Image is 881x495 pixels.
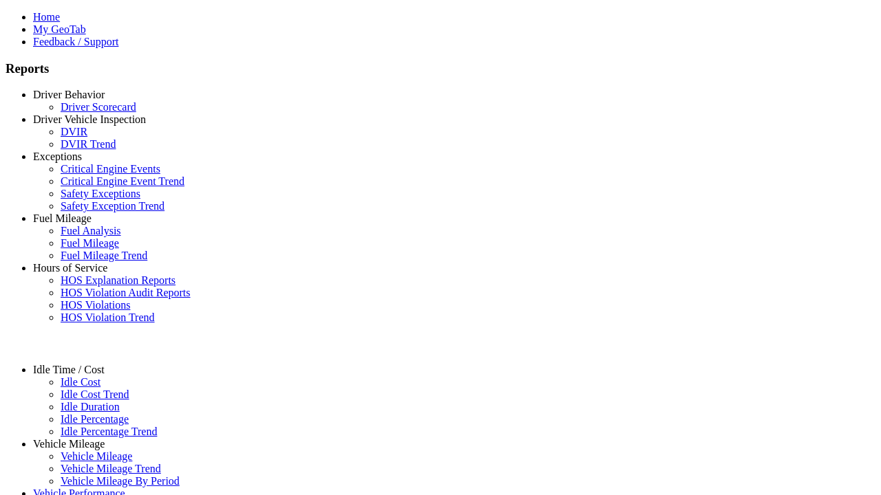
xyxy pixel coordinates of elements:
a: Idle Percentage Trend [61,426,157,437]
a: Critical Engine Event Trend [61,175,184,187]
a: Vehicle Mileage [61,450,132,462]
a: Fuel Mileage Trend [61,250,147,261]
a: Safety Exceptions [61,188,140,199]
a: Fuel Analysis [61,225,121,236]
a: Home [33,11,60,23]
a: Driver Scorecard [61,101,136,113]
a: Idle Time / Cost [33,364,105,375]
a: Vehicle Mileage Trend [61,463,161,474]
a: Hours of Service [33,262,107,274]
a: Idle Percentage [61,413,129,425]
a: Idle Duration [61,401,120,412]
a: Driver Behavior [33,89,105,100]
a: HOS Violations [61,299,130,311]
a: Fuel Mileage [61,237,119,249]
a: Feedback / Support [33,36,118,47]
a: Vehicle Mileage [33,438,105,450]
a: DVIR [61,126,87,137]
a: Exceptions [33,151,82,162]
a: Fuel Mileage [33,212,92,224]
a: My GeoTab [33,23,86,35]
a: Vehicle Mileage By Period [61,475,180,487]
a: Safety Exception Trend [61,200,164,212]
a: Idle Cost Trend [61,388,129,400]
a: HOS Violation Audit Reports [61,287,191,298]
h3: Reports [6,61,875,76]
a: HOS Explanation Reports [61,274,176,286]
a: HOS Violation Trend [61,311,155,323]
a: DVIR Trend [61,138,116,150]
a: Idle Cost [61,376,100,388]
a: Critical Engine Events [61,163,160,175]
a: Driver Vehicle Inspection [33,113,146,125]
